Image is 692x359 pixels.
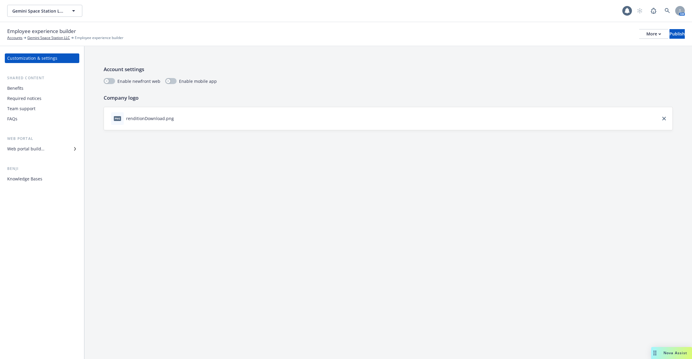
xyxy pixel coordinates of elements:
a: Required notices [5,94,79,103]
div: Shared content [5,75,79,81]
div: Web portal [5,136,79,142]
span: Gemini Space Station LLC [12,8,64,14]
div: Customization & settings [7,53,57,63]
div: Required notices [7,94,41,103]
a: Search [661,5,673,17]
button: download file [176,115,181,122]
a: close [660,115,668,122]
button: Publish [669,29,685,39]
a: Benefits [5,83,79,93]
button: Nova Assist [651,347,692,359]
a: Start snowing [634,5,646,17]
div: Publish [669,29,685,38]
p: Company logo [104,94,673,102]
a: Customization & settings [5,53,79,63]
span: Enable newfront web [117,78,160,84]
span: png [114,116,121,121]
a: FAQs [5,114,79,124]
p: Account settings [104,65,673,73]
div: FAQs [7,114,17,124]
span: Enable mobile app [179,78,217,84]
span: Nova Assist [663,350,687,355]
a: Knowledge Bases [5,174,79,184]
button: Gemini Space Station LLC [7,5,82,17]
div: More [646,29,661,38]
div: Knowledge Bases [7,174,42,184]
a: Gemini Space Station LLC [27,35,70,41]
a: Team support [5,104,79,113]
span: Employee experience builder [7,27,76,35]
button: More [639,29,668,39]
div: Team support [7,104,35,113]
div: Benji [5,166,79,172]
span: Employee experience builder [75,35,123,41]
div: Drag to move [651,347,659,359]
a: Accounts [7,35,23,41]
a: Web portal builder [5,144,79,154]
a: Report a Bug [648,5,660,17]
div: Benefits [7,83,23,93]
div: renditionDownload.png [126,115,174,122]
div: Web portal builder [7,144,44,154]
